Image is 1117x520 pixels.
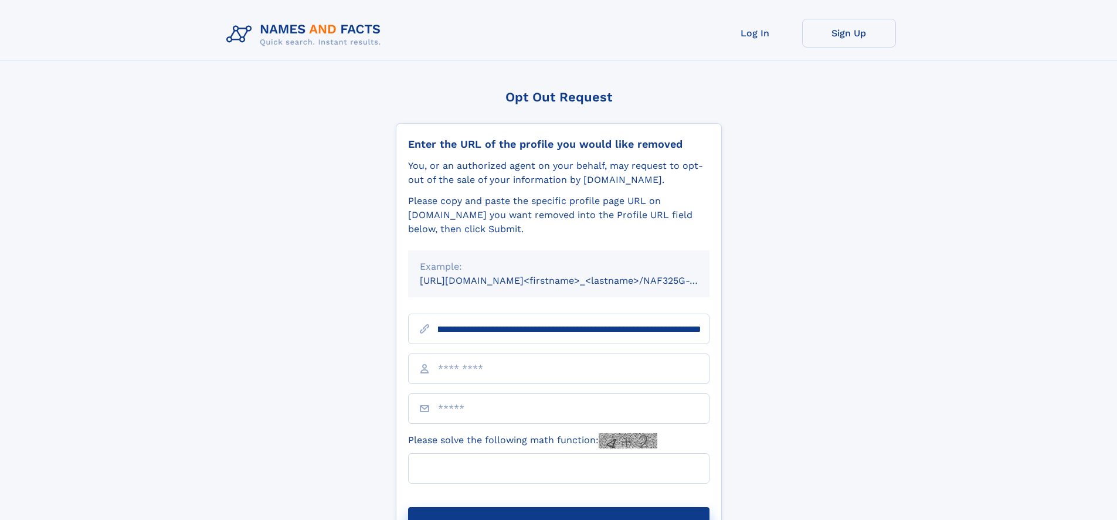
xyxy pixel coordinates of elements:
[408,159,709,187] div: You, or an authorized agent on your behalf, may request to opt-out of the sale of your informatio...
[802,19,896,47] a: Sign Up
[420,260,698,274] div: Example:
[408,433,657,448] label: Please solve the following math function:
[420,275,732,286] small: [URL][DOMAIN_NAME]<firstname>_<lastname>/NAF325G-xxxxxxxx
[222,19,391,50] img: Logo Names and Facts
[408,138,709,151] div: Enter the URL of the profile you would like removed
[396,90,722,104] div: Opt Out Request
[408,194,709,236] div: Please copy and paste the specific profile page URL on [DOMAIN_NAME] you want removed into the Pr...
[708,19,802,47] a: Log In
